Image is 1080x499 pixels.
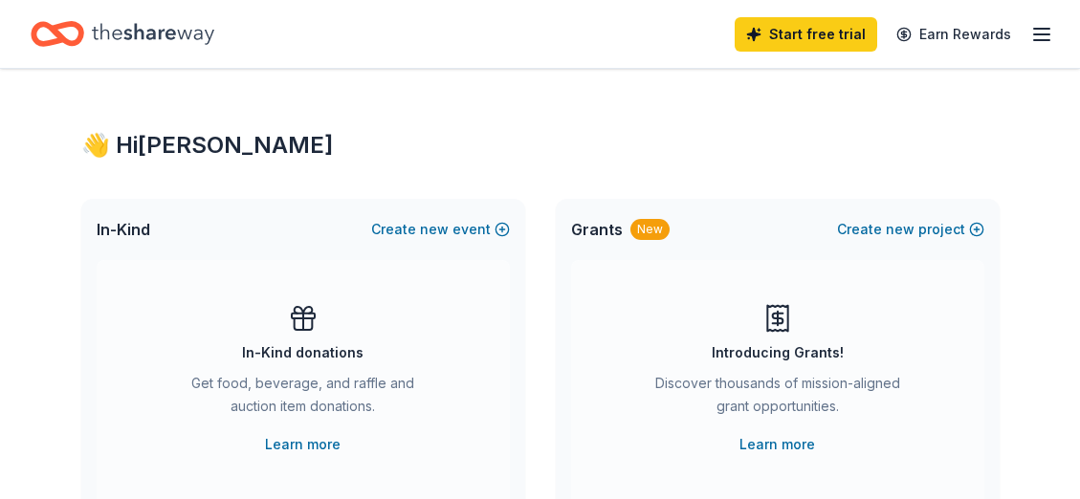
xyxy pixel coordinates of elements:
[739,433,815,456] a: Learn more
[885,17,1023,52] a: Earn Rewards
[630,219,670,240] div: New
[571,218,623,241] span: Grants
[648,372,908,425] div: Discover thousands of mission-aligned grant opportunities.
[420,218,449,241] span: new
[371,218,510,241] button: Createnewevent
[735,17,877,52] a: Start free trial
[242,341,364,364] div: In-Kind donations
[97,218,150,241] span: In-Kind
[837,218,984,241] button: Createnewproject
[886,218,915,241] span: new
[173,372,433,425] div: Get food, beverage, and raffle and auction item donations.
[31,11,214,56] a: Home
[81,130,1000,161] div: 👋 Hi [PERSON_NAME]
[265,433,341,456] a: Learn more
[712,341,844,364] div: Introducing Grants!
